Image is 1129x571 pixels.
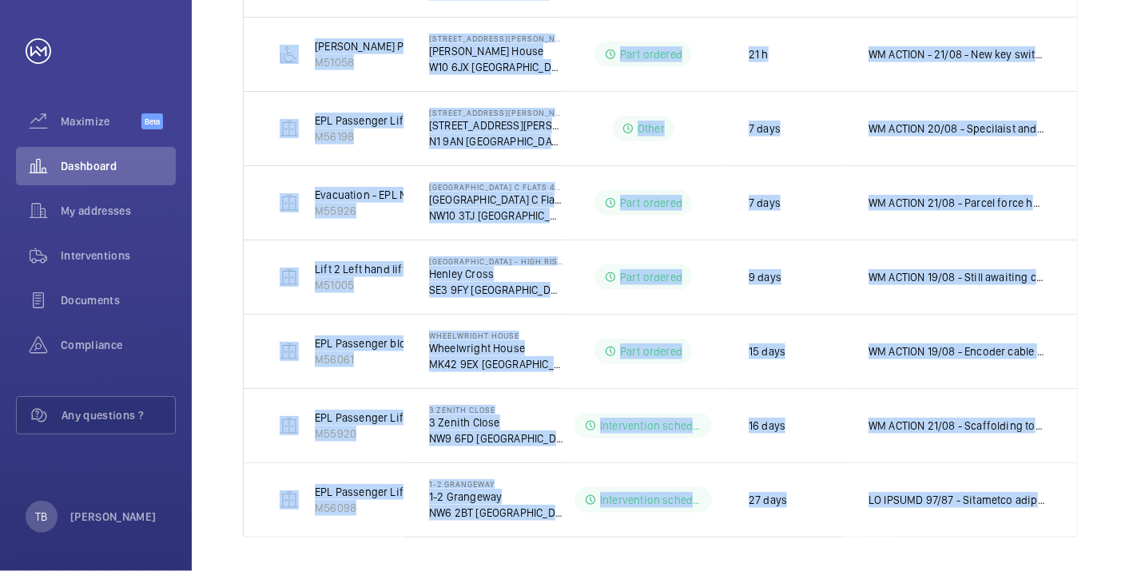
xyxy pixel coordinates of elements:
[61,292,176,308] span: Documents
[429,356,563,372] p: MK42 9EX [GEOGRAPHIC_DATA]
[280,193,299,212] img: elevator.svg
[429,108,563,117] p: [STREET_ADDRESS][PERSON_NAME]
[429,256,563,266] p: [GEOGRAPHIC_DATA] - High Risk Building
[429,59,563,75] p: W10 6JX [GEOGRAPHIC_DATA]
[280,416,299,435] img: elevator.svg
[61,248,176,264] span: Interventions
[429,479,563,489] p: 1-2 Grangeway
[280,268,299,287] img: elevator.svg
[429,208,563,224] p: NW10 3TJ [GEOGRAPHIC_DATA]
[869,492,1045,508] p: LO IPSUMD 97/87 - Sitametco adipiscing el seddoe tempo. IN UTLABO 88/97 - Etdolorema aliqua en ad...
[315,129,407,145] p: M56198
[620,343,682,359] p: Part ordered
[429,266,563,282] p: Henley Cross
[869,418,1045,434] p: WM ACTION 21/08 - Scaffolding to be removed [DATE] 19/08 - Repair team to attend on the 20th. WM ...
[315,54,459,70] p: M51058
[280,342,299,361] img: elevator.svg
[35,509,47,525] p: TB
[869,343,1045,359] p: WM ACTION 19/08 - Encoder cable on order, ETA [DATE]. WM ACTION 18/08 - New belt fitted, engineer...
[280,119,299,138] img: elevator.svg
[315,351,451,367] p: M56061
[869,269,1045,285] p: WM ACTION 19/08 - Still awaiting client PO, part is on order and expected to arrive with us on th...
[315,187,503,203] p: Evacuation - EPL No 4 Flats 45-101 R/h
[61,113,141,129] span: Maximize
[429,340,563,356] p: Wheelwright House
[429,414,563,430] p: 3 Zenith Close
[429,192,563,208] p: [GEOGRAPHIC_DATA] C Flats 45-101
[61,337,176,353] span: Compliance
[749,418,785,434] p: 16 days
[315,500,407,516] p: M56098
[620,46,682,62] p: Part ordered
[315,261,406,277] p: Lift 2 Left hand lift
[315,335,451,351] p: EPL Passenger block 25/33
[600,492,702,508] p: Intervention scheduled
[315,484,407,500] p: EPL Passenger Lift
[315,38,459,54] p: [PERSON_NAME] Platform Lift
[749,343,785,359] p: 15 days
[749,46,769,62] p: 21 h
[638,121,665,137] p: Other
[315,410,407,426] p: EPL Passenger Lift
[429,282,563,298] p: SE3 9FY [GEOGRAPHIC_DATA]
[280,45,299,64] img: platform_lift.svg
[280,490,299,510] img: elevator.svg
[141,113,163,129] span: Beta
[315,426,407,442] p: M55920
[429,405,563,414] p: 3 Zenith Close
[749,121,781,137] p: 7 days
[620,269,682,285] p: Part ordered
[429,182,563,192] p: [GEOGRAPHIC_DATA] C Flats 45-101 - High Risk Building
[749,492,787,508] p: 27 days
[429,43,563,59] p: [PERSON_NAME] House
[61,203,176,219] span: My addresses
[429,133,563,149] p: N1 9AN [GEOGRAPHIC_DATA]
[429,117,563,133] p: [STREET_ADDRESS][PERSON_NAME]
[749,195,781,211] p: 7 days
[429,331,563,340] p: Wheelwright House
[869,121,1045,137] p: WM ACTION 20/08 - Specilaist and scaffolding team have been contacted. [GEOGRAPHIC_DATA] 18/08 - ...
[62,407,175,423] span: Any questions ?
[429,34,563,43] p: [STREET_ADDRESS][PERSON_NAME]
[315,113,407,129] p: EPL Passenger Lift
[70,509,157,525] p: [PERSON_NAME]
[869,46,1045,62] p: WM ACTION - 21/08 - New key switch on order due in [DATE]
[61,158,176,174] span: Dashboard
[600,418,702,434] p: Intervention scheduled
[869,195,1045,211] p: WM ACTION 21/08 - Parcel force has 24 hours to update us on delivery will chase this morning 19/0...
[620,195,682,211] p: Part ordered
[315,277,406,293] p: M51005
[315,203,503,219] p: M55926
[749,269,781,285] p: 9 days
[429,430,563,446] p: NW9 6FD [GEOGRAPHIC_DATA]
[429,489,563,505] p: 1-2 Grangeway
[429,505,563,521] p: NW6 2BT [GEOGRAPHIC_DATA]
